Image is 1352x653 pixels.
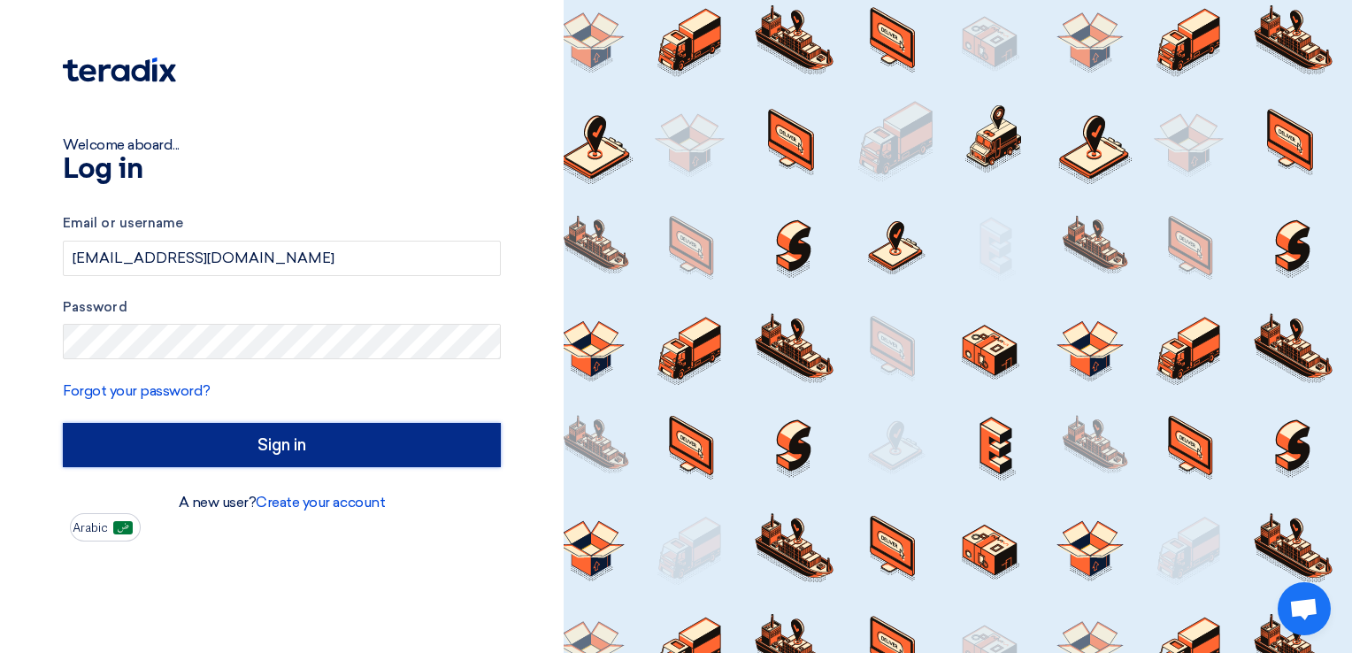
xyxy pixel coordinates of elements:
input: Enter your business email or username [63,241,501,276]
input: Sign in [63,423,501,467]
div: Welcome aboard... [63,134,501,156]
a: Open chat [1278,582,1331,635]
a: Create your account [256,494,385,511]
img: Teradix logo [63,58,176,82]
img: ar-AR.png [113,521,133,534]
span: Arabic [73,522,108,534]
button: Arabic [70,513,141,542]
label: Password [63,297,501,318]
label: Email or username [63,213,501,234]
font: A new user? [179,494,386,511]
h1: Log in [63,156,501,184]
a: Forgot your password? [63,382,211,399]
